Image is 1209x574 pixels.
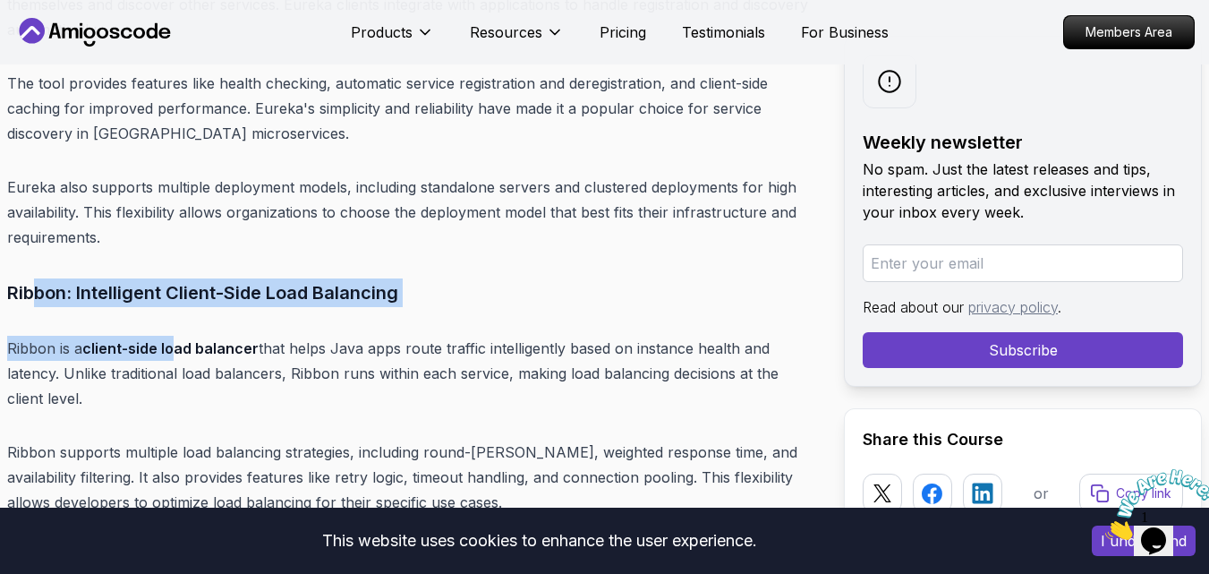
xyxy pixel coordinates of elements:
[7,278,815,307] h3: Ribbon: Intelligent Client-Side Load Balancing
[863,158,1183,223] p: No spam. Just the latest releases and tips, interesting articles, and exclusive interviews in you...
[968,298,1058,316] a: privacy policy
[7,440,815,515] p: Ribbon supports multiple load balancing strategies, including round-[PERSON_NAME], weighted respo...
[863,130,1183,155] h2: Weekly newsletter
[470,21,564,57] button: Resources
[82,339,259,357] strong: client-side load balancer
[7,7,14,22] span: 1
[863,244,1183,282] input: Enter your email
[863,427,1183,452] h2: Share this Course
[7,175,815,250] p: Eureka also supports multiple deployment models, including standalone servers and clustered deplo...
[801,21,889,43] a: For Business
[470,21,542,43] p: Resources
[1064,16,1194,48] p: Members Area
[7,336,815,411] p: Ribbon is a that helps Java apps route traffic intelligently based on instance health and latency...
[13,521,1065,561] div: This website uses cookies to enhance the user experience.
[1079,474,1183,513] button: Copy link
[863,296,1183,318] p: Read about our .
[7,71,815,146] p: The tool provides features like health checking, automatic service registration and deregistratio...
[1034,483,1049,504] p: or
[1098,462,1209,547] iframe: chat widget
[682,21,765,43] a: Testimonials
[351,21,413,43] p: Products
[600,21,646,43] a: Pricing
[863,332,1183,368] button: Subscribe
[1092,526,1196,556] button: Accept cookies
[351,21,434,57] button: Products
[1063,15,1195,49] a: Members Area
[7,7,118,78] img: Chat attention grabber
